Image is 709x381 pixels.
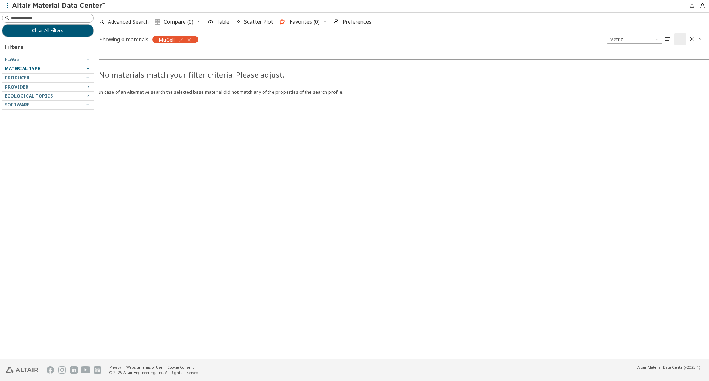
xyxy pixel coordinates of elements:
span: Preferences [343,19,371,24]
a: Cookie Consent [167,365,194,370]
a: Privacy [109,365,121,370]
span: Scatter Plot [244,19,273,24]
span: Clear All Filters [32,28,64,34]
div: (v2025.1) [637,365,700,370]
button: Material Type [2,64,94,73]
i:  [665,36,671,42]
span: Advanced Search [108,19,149,24]
span: Flags [5,56,19,62]
span: Ecological Topics [5,93,53,99]
i:  [689,36,695,42]
span: Producer [5,75,30,81]
span: Provider [5,84,28,90]
span: Metric [607,35,662,44]
span: MuCell [158,36,175,43]
span: Software [5,102,30,108]
span: Compare (0) [164,19,193,24]
div: Showing 0 materials [100,36,148,43]
i:  [677,36,683,42]
button: Clear All Filters [2,24,94,37]
span: Favorites (0) [290,19,320,24]
div: Filters [2,37,27,55]
div: Unit System [607,35,662,44]
div: © 2025 Altair Engineering, Inc. All Rights Reserved. [109,370,199,375]
span: Material Type [5,65,40,72]
span: Altair Material Data Center [637,365,684,370]
button: Software [2,101,94,109]
button: Flags [2,55,94,64]
button: Provider [2,83,94,92]
a: Website Terms of Use [126,365,162,370]
button: Producer [2,74,94,82]
i:  [155,19,161,25]
button: Ecological Topics [2,92,94,101]
button: Tile View [674,33,686,45]
button: Table View [662,33,674,45]
button: Theme [686,33,705,45]
i:  [334,19,340,25]
img: Altair Engineering [6,367,38,373]
img: Altair Material Data Center [12,2,106,10]
span: Table [216,19,229,24]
